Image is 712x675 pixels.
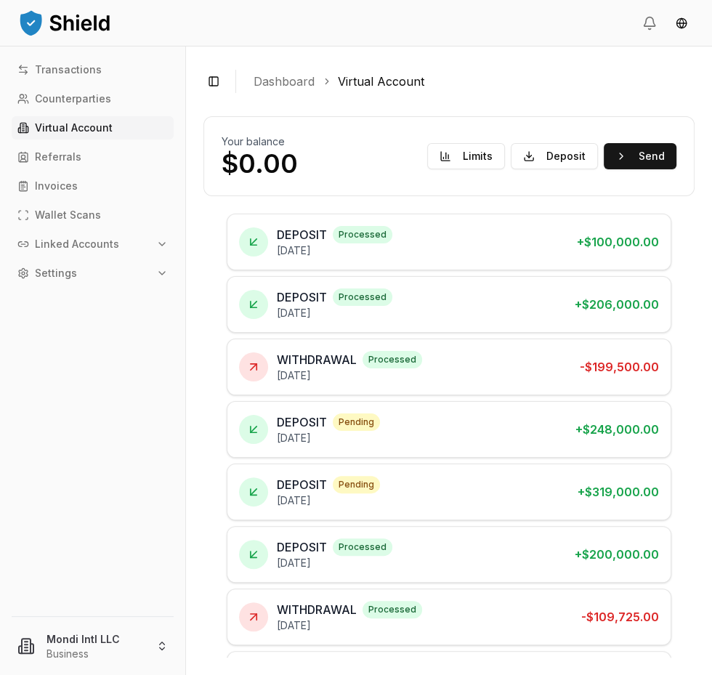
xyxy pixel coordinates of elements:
p: + $200,000.00 [575,546,659,563]
p: Invoices [35,181,78,191]
h2: Your balance [222,134,285,149]
p: + $248,000.00 [575,421,659,438]
span: DEPOSIT [277,226,327,243]
img: ShieldPay Logo [17,8,112,37]
p: Linked Accounts [35,239,119,249]
button: Send [604,143,676,169]
p: [DATE] [277,493,380,508]
span: processed [363,351,422,368]
p: Settings [35,268,77,278]
span: pending [333,476,380,493]
p: $0.00 [222,149,298,178]
a: Dashboard [254,73,315,90]
span: WITHDRAWAL [277,601,357,618]
button: Limits [427,143,505,169]
p: [DATE] [277,243,392,258]
span: WITHDRAWAL [277,351,357,368]
p: Referrals [35,152,81,162]
a: Invoices [12,174,174,198]
button: Linked Accounts [12,233,174,256]
span: processed [363,601,422,618]
p: Mondi Intl LLC [46,631,145,647]
span: processed [333,538,392,556]
p: - $109,725.00 [581,608,659,626]
p: - $199,500.00 [580,358,659,376]
p: Transactions [35,65,102,75]
span: processed [333,288,392,306]
p: Business [46,647,145,661]
a: Wallet Scans [12,203,174,227]
button: Settings [12,262,174,285]
span: DEPOSIT [277,288,327,306]
span: DEPOSIT [277,413,327,431]
p: + $319,000.00 [578,483,659,501]
p: + $206,000.00 [575,296,659,313]
a: Transactions [12,58,174,81]
p: Counterparties [35,94,111,104]
p: Wallet Scans [35,210,101,220]
p: Virtual Account [35,123,113,133]
span: DEPOSIT [277,538,327,556]
p: [DATE] [277,618,422,633]
span: processed [333,226,392,243]
button: Deposit [511,143,598,169]
button: Mondi Intl LLCBusiness [6,623,179,669]
a: Counterparties [12,87,174,110]
p: [DATE] [277,431,380,445]
p: [DATE] [277,556,392,570]
p: [DATE] [277,368,422,383]
p: + $100,000.00 [577,233,659,251]
a: Virtual Account [12,116,174,140]
a: Virtual Account [338,73,424,90]
p: [DATE] [277,306,392,320]
span: pending [333,413,380,431]
a: Referrals [12,145,174,169]
nav: breadcrumb [254,73,683,90]
span: DEPOSIT [277,476,327,493]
